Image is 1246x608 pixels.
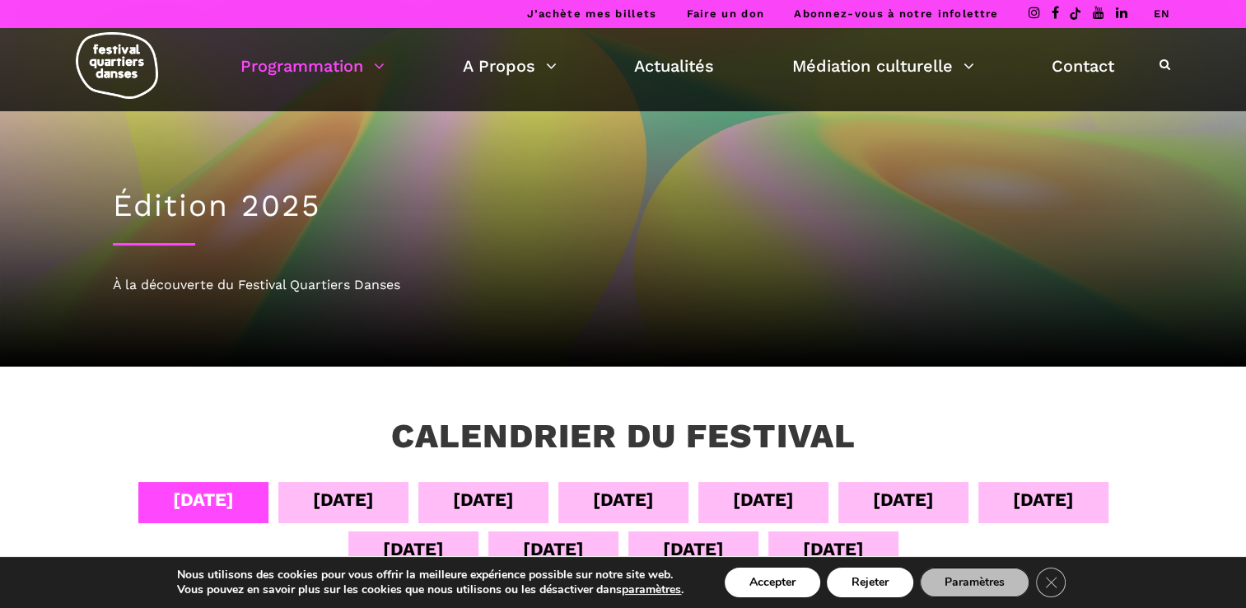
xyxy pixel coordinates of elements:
[526,7,656,20] a: J’achète mes billets
[1036,568,1066,597] button: Close GDPR Cookie Banner
[634,52,714,80] a: Actualités
[113,188,1134,224] h1: Édition 2025
[663,535,724,564] div: [DATE]
[1052,52,1114,80] a: Contact
[240,52,385,80] a: Programmation
[177,582,684,597] p: Vous pouvez en savoir plus sur les cookies que nous utilisons ou les désactiver dans .
[686,7,764,20] a: Faire un don
[827,568,913,597] button: Rejeter
[920,568,1029,597] button: Paramètres
[76,32,158,99] img: logo-fqd-med
[803,535,864,564] div: [DATE]
[113,274,1134,296] div: À la découverte du Festival Quartiers Danses
[1013,485,1074,514] div: [DATE]
[383,535,444,564] div: [DATE]
[463,52,557,80] a: A Propos
[794,7,998,20] a: Abonnez-vous à notre infolettre
[622,582,681,597] button: paramètres
[792,52,974,80] a: Médiation culturelle
[1153,7,1170,20] a: EN
[177,568,684,582] p: Nous utilisons des cookies pour vous offrir la meilleure expérience possible sur notre site web.
[873,485,934,514] div: [DATE]
[733,485,794,514] div: [DATE]
[593,485,654,514] div: [DATE]
[173,485,234,514] div: [DATE]
[313,485,374,514] div: [DATE]
[725,568,820,597] button: Accepter
[391,416,856,457] h3: Calendrier du festival
[523,535,584,564] div: [DATE]
[453,485,514,514] div: [DATE]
